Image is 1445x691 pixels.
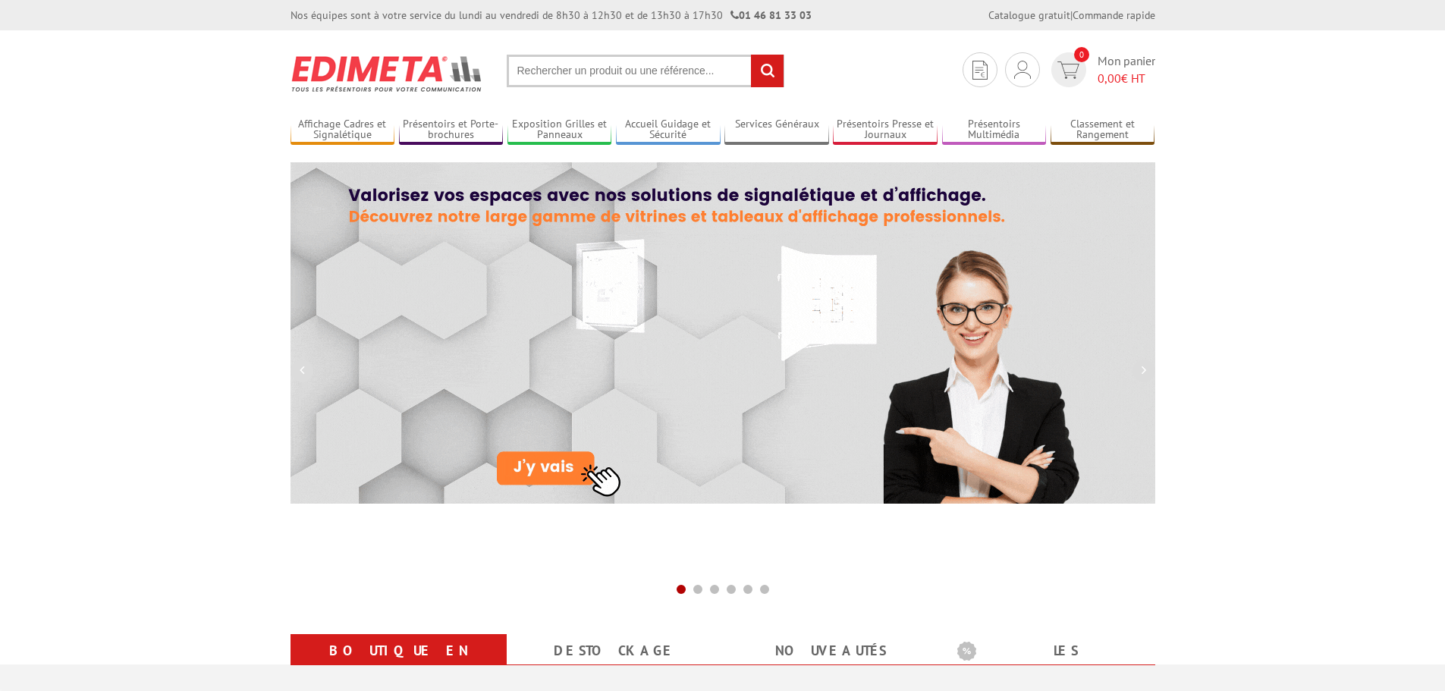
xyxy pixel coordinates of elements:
[1098,52,1155,87] span: Mon panier
[1098,70,1155,87] span: € HT
[399,118,504,143] a: Présentoirs et Porte-brochures
[730,8,812,22] strong: 01 46 81 33 03
[1057,61,1079,79] img: devis rapide
[1073,8,1155,22] a: Commande rapide
[724,118,829,143] a: Services Généraux
[525,637,705,664] a: Destockage
[1014,61,1031,79] img: devis rapide
[291,46,484,102] img: Présentoir, panneau, stand - Edimeta - PLV, affichage, mobilier bureau, entreprise
[957,637,1147,667] b: Les promotions
[1051,118,1155,143] a: Classement et Rangement
[291,8,812,23] div: Nos équipes sont à votre service du lundi au vendredi de 8h30 à 12h30 et de 13h30 à 17h30
[291,118,395,143] a: Affichage Cadres et Signalétique
[942,118,1047,143] a: Présentoirs Multimédia
[972,61,988,80] img: devis rapide
[616,118,721,143] a: Accueil Guidage et Sécurité
[507,118,612,143] a: Exposition Grilles et Panneaux
[507,55,784,87] input: Rechercher un produit ou une référence...
[741,637,921,664] a: nouveautés
[988,8,1070,22] a: Catalogue gratuit
[988,8,1155,23] div: |
[833,118,938,143] a: Présentoirs Presse et Journaux
[1098,71,1121,86] span: 0,00
[751,55,784,87] input: rechercher
[1074,47,1089,62] span: 0
[1048,52,1155,87] a: devis rapide 0 Mon panier 0,00€ HT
